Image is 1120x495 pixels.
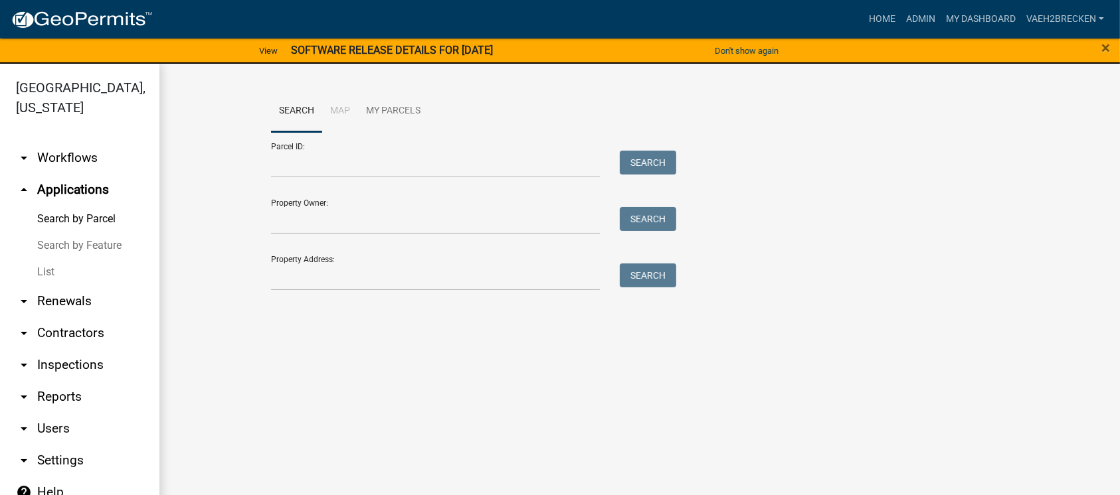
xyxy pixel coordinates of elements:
button: Search [620,151,676,175]
i: arrow_drop_down [16,389,32,405]
button: Don't show again [709,40,784,62]
i: arrow_drop_down [16,421,32,437]
a: Search [271,90,322,133]
a: My Parcels [358,90,428,133]
a: My Dashboard [941,7,1021,32]
i: arrow_drop_down [16,453,32,468]
a: Home [864,7,901,32]
a: Admin [901,7,941,32]
i: arrow_drop_up [16,182,32,198]
strong: SOFTWARE RELEASE DETAILS FOR [DATE] [291,44,493,56]
span: × [1101,38,1110,57]
a: View [254,40,283,62]
button: Search [620,207,676,231]
i: arrow_drop_down [16,150,32,166]
button: Close [1101,40,1110,56]
button: Search [620,263,676,287]
a: vaeh2Brecken [1021,7,1109,32]
i: arrow_drop_down [16,293,32,309]
i: arrow_drop_down [16,325,32,341]
i: arrow_drop_down [16,357,32,373]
